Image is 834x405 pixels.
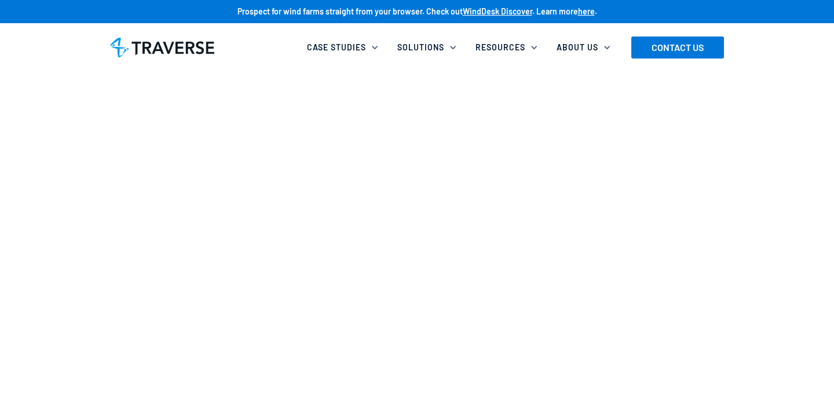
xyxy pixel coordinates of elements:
[595,6,597,16] strong: .
[557,42,598,53] div: About Us
[397,42,444,53] div: Solutions
[237,6,463,16] strong: Prospect for wind farms straight from your browser. Check out
[475,42,525,53] div: Resources
[463,6,532,16] a: WindDesk Discover
[631,37,724,59] a: CONTACT US
[469,35,550,60] div: Resources
[578,6,595,16] a: here
[300,35,390,60] div: Case Studies
[307,42,366,53] div: Case Studies
[390,35,469,60] div: Solutions
[550,35,623,60] div: About Us
[532,6,578,16] strong: . Learn more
